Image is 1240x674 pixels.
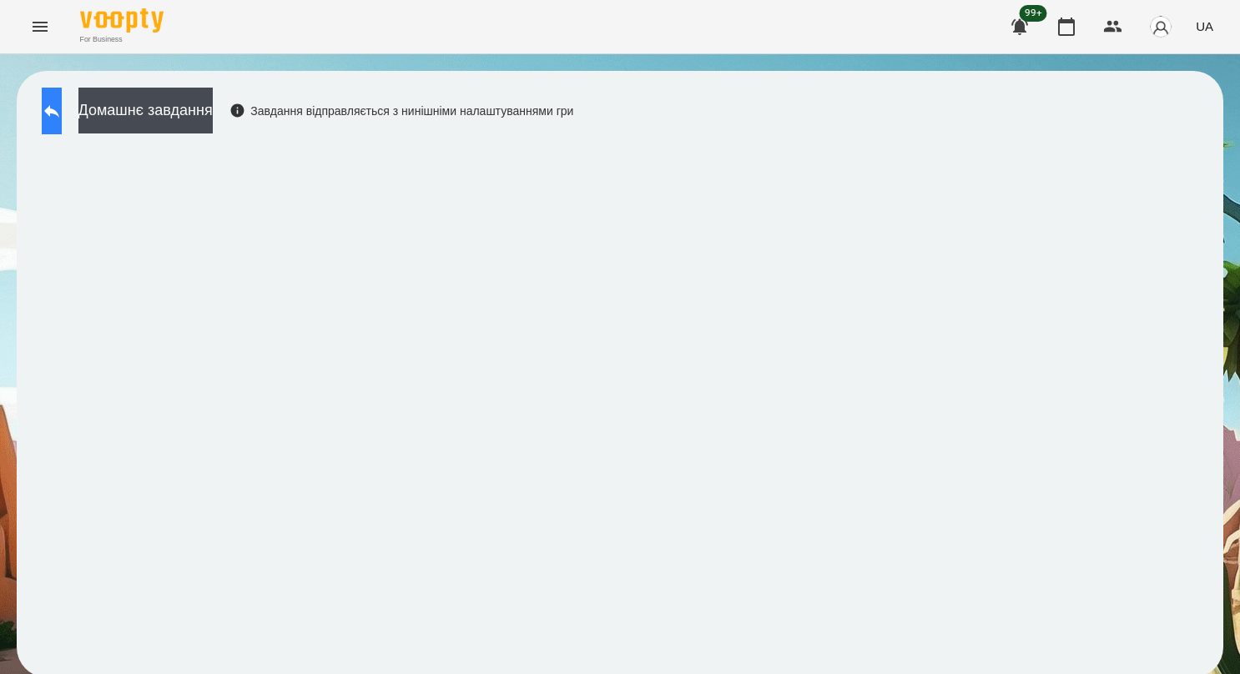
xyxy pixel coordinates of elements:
span: 99+ [1020,5,1047,22]
button: UA [1189,11,1220,42]
img: Voopty Logo [80,8,164,33]
img: avatar_s.png [1149,15,1172,38]
button: Домашнє завдання [78,88,213,133]
span: For Business [80,34,164,45]
button: Menu [20,7,60,47]
span: UA [1196,18,1213,35]
div: Завдання відправляється з нинішніми налаштуваннями гри [229,103,574,119]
